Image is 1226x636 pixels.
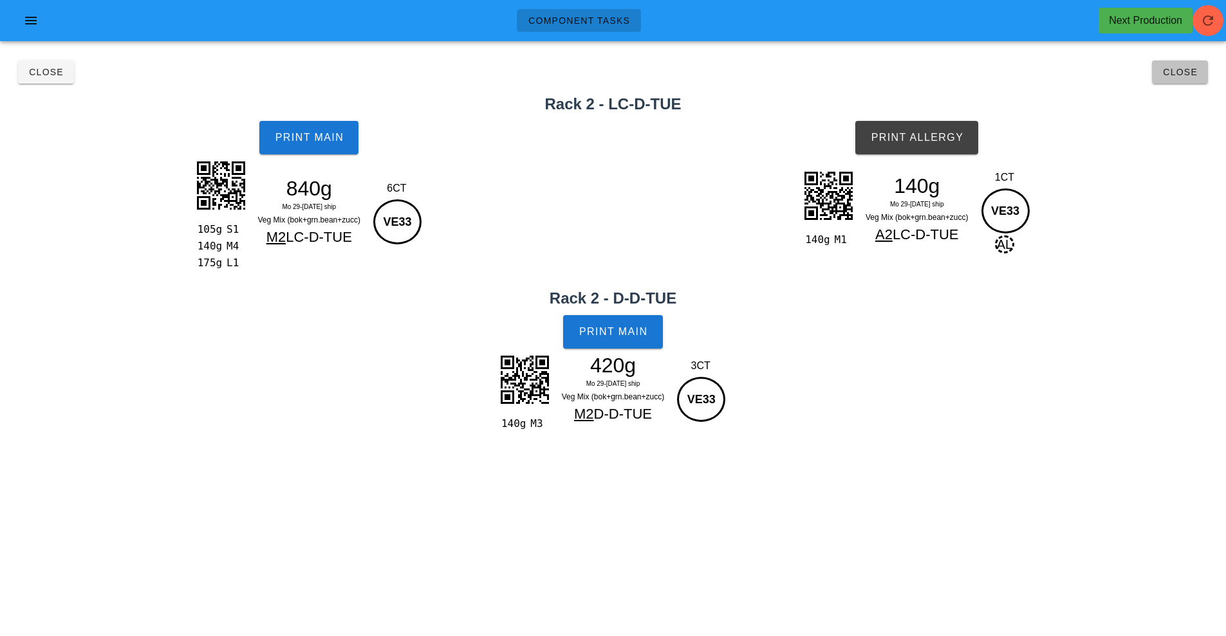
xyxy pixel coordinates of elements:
div: 105g [195,221,221,238]
div: 840g [253,179,365,198]
div: 6CT [370,181,423,196]
div: 175g [195,255,221,271]
span: Mo 29-[DATE] ship [282,203,336,210]
a: Component Tasks [517,9,641,32]
span: Close [1162,67,1198,77]
div: S1 [221,221,248,238]
span: Mo 29-[DATE] ship [890,201,944,208]
div: M1 [830,232,856,248]
div: L1 [221,255,248,271]
span: Mo 29-[DATE] ship [586,380,640,387]
h2: Rack 2 - LC-D-TUE [8,93,1218,116]
div: Next Production [1109,13,1182,28]
div: VE33 [373,199,422,244]
div: 140g [499,415,525,432]
span: M2 [266,229,286,245]
div: 3CT [674,358,727,374]
div: 1CT [978,170,1032,185]
span: A2 [875,226,893,242]
div: 140g [861,176,973,195]
span: AL [995,235,1014,253]
span: Print Main [579,326,648,338]
span: LC-D-TUE [286,229,352,245]
div: VE33 [981,188,1030,233]
img: MGAJDChnbKp8iCIQQgtLGmBCyEWyyVQghKG2MCSEbwSZbhRCC0saYELIRbLJVCCEobYwJIRvBJluFEILSxpgQshFsstUnMwQ4... [492,347,557,412]
button: Print Main [259,121,358,154]
img: kchCwJkniFkHkmIqgpyxUAOStYQ30j3RRoX0j0if9wui2xC1qgHCiFFl0XAJmtCyBOl1m0vAThregiEkB5uY0+FkDFoe4ZDSA... [189,153,253,217]
div: Veg Mix (bok+grn.bean+zucc) [557,390,669,403]
span: Close [28,67,64,77]
div: M3 [525,415,552,432]
span: M2 [574,406,594,422]
button: Print Allergy [855,121,978,154]
div: Veg Mix (bok+grn.bean+zucc) [861,211,973,224]
h2: Rack 2 - D-D-TUE [8,287,1218,310]
div: Veg Mix (bok+grn.bean+zucc) [253,214,365,226]
span: D-D-TUE [594,406,652,422]
div: 140g [803,232,829,248]
div: VE33 [677,377,725,422]
button: Print Main [563,315,662,349]
span: Print Allergy [870,132,963,143]
span: Component Tasks [528,15,630,26]
div: 420g [557,356,669,375]
button: Close [1152,60,1208,84]
span: LC-D-TUE [893,226,959,242]
img: L1y0AAAAASUVORK5CYII= [796,163,860,228]
div: M4 [221,238,248,255]
span: Print Main [274,132,344,143]
button: Close [18,60,74,84]
div: 140g [195,238,221,255]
